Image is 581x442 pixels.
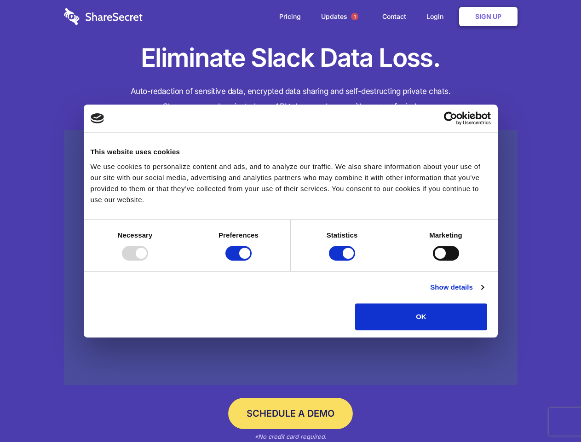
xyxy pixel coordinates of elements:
em: *No credit card required. [254,433,327,440]
a: Login [417,2,457,31]
span: 1 [351,13,358,20]
div: We use cookies to personalize content and ads, and to analyze our traffic. We also share informat... [91,161,491,205]
a: Wistia video thumbnail [64,130,518,385]
a: Usercentrics Cookiebot - opens in a new window [410,111,491,125]
a: Show details [430,282,483,293]
div: This website uses cookies [91,146,491,157]
img: logo [91,113,104,123]
a: Schedule a Demo [228,398,353,429]
strong: Necessary [118,231,153,239]
img: logo-wordmark-white-trans-d4663122ce5f474addd5e946df7df03e33cb6a1c49d2221995e7729f52c070b2.svg [64,8,143,25]
a: Contact [373,2,415,31]
a: Sign Up [459,7,518,26]
button: OK [355,303,487,330]
h4: Auto-redaction of sensitive data, encrypted data sharing and self-destructing private chats. Shar... [64,84,518,114]
strong: Statistics [327,231,358,239]
h1: Eliminate Slack Data Loss. [64,41,518,75]
a: Pricing [270,2,310,31]
strong: Marketing [429,231,462,239]
strong: Preferences [219,231,259,239]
